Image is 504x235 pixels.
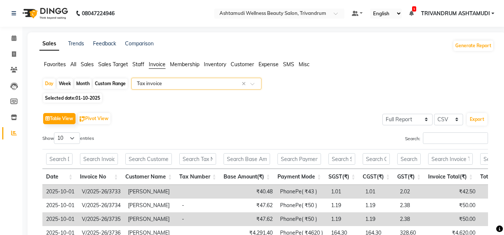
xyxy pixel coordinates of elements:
td: 1.19 [327,212,362,226]
div: Day [43,78,55,89]
span: Sales Target [98,61,128,68]
input: Search Payment Mode [277,153,321,165]
td: [PERSON_NAME] [124,212,178,226]
td: [PERSON_NAME] [124,185,178,199]
span: Clear all [242,80,248,88]
th: Base Amount(₹): activate to sort column ascending [220,169,274,185]
a: Sales [39,37,59,51]
th: Date: activate to sort column ascending [42,169,76,185]
a: Trends [68,40,84,47]
input: Search Customer Name [125,153,172,165]
span: TRIVANDRUM ASHTAMUDI [421,10,490,17]
span: Inventory [204,61,226,68]
th: Invoice No: activate to sort column ascending [76,169,122,185]
td: PhonePe( ₹50 ) [276,212,327,226]
th: SGST(₹): activate to sort column ascending [325,169,359,185]
input: Search Base Amount(₹) [224,153,270,165]
button: Generate Report [453,41,493,51]
td: 1.19 [362,212,396,226]
span: All [70,61,76,68]
button: Table View [43,113,76,124]
a: 1 [409,10,414,17]
input: Search CGST(₹) [363,153,390,165]
td: 2025-10-01 [42,185,78,199]
td: 1.19 [327,199,362,212]
td: 1.01 [362,185,396,199]
td: 1.19 [362,199,396,212]
span: Membership [170,61,199,68]
span: 1 [412,6,416,12]
select: Showentries [54,132,80,144]
td: ₹42.50 [427,185,479,199]
td: ₹40.48 [222,185,276,199]
th: Customer Name: activate to sort column ascending [122,169,176,185]
input: Search Invoice Total(₹) [428,153,473,165]
span: SMS [283,61,294,68]
img: pivot.png [80,116,85,122]
td: 2.02 [396,185,427,199]
a: Feedback [93,40,116,47]
span: Misc [299,61,309,68]
a: Comparison [125,40,154,47]
button: Pivot View [78,113,110,124]
input: Search Tax Number [179,153,216,165]
span: Invoice [149,61,166,68]
td: ₹47.62 [222,212,276,226]
button: Export [467,113,487,126]
span: 01-10-2025 [76,95,100,101]
td: V/2025-26/3734 [78,199,124,212]
td: PhonePe( ₹43 ) [276,185,327,199]
td: PhonePe( ₹50 ) [276,199,327,212]
span: Favorites [44,61,66,68]
div: Custom Range [93,78,128,89]
td: 2025-10-01 [42,212,78,226]
td: 1.01 [327,185,362,199]
input: Search SGST(₹) [328,153,355,165]
th: Payment Mode: activate to sort column ascending [274,169,325,185]
td: V/2025-26/3735 [78,212,124,226]
th: Invoice Total(₹): activate to sort column ascending [424,169,476,185]
span: Expense [259,61,279,68]
b: 08047224946 [82,3,115,24]
td: - [178,199,222,212]
th: Tax Number: activate to sort column ascending [176,169,220,185]
td: ₹50.00 [427,199,479,212]
input: Search GST(₹) [397,153,421,165]
th: GST(₹): activate to sort column ascending [394,169,424,185]
th: CGST(₹): activate to sort column ascending [359,169,394,185]
div: Week [57,78,73,89]
input: Search Invoice No [80,153,118,165]
div: Month [74,78,92,89]
td: [PERSON_NAME] [124,199,178,212]
span: Selected date: [43,93,102,103]
span: Staff [132,61,144,68]
label: Search: [405,132,488,144]
td: 2025-10-01 [42,199,78,212]
td: V/2025-26/3733 [78,185,124,199]
td: 2.38 [396,199,427,212]
td: ₹50.00 [427,212,479,226]
span: Customer [231,61,254,68]
input: Search Date [46,153,73,165]
td: - [178,212,222,226]
span: Sales [81,61,94,68]
label: Show entries [42,132,94,144]
img: logo [19,3,70,24]
input: Search: [423,132,488,144]
td: 2.38 [396,212,427,226]
td: ₹47.62 [222,199,276,212]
